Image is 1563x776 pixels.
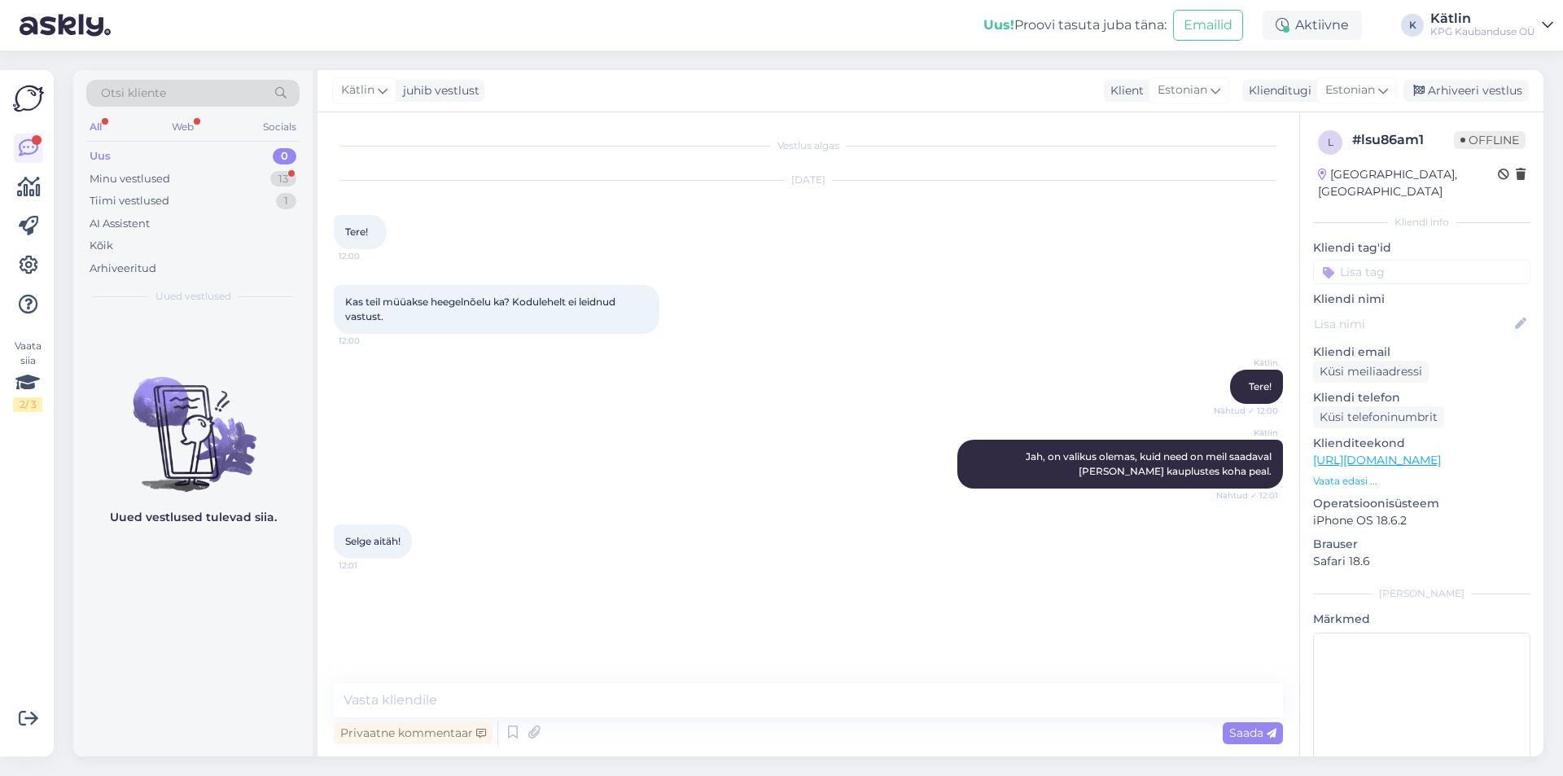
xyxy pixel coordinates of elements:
[1313,474,1530,489] p: Vaata edasi ...
[110,509,277,526] p: Uued vestlused tulevad siia.
[339,559,400,572] span: 12:01
[396,82,479,99] div: juhib vestlust
[1313,406,1444,428] div: Küsi telefoninumbrit
[1313,260,1530,284] input: Lisa tag
[1173,10,1243,41] button: Emailid
[1216,489,1278,502] span: Nähtud ✓ 12:01
[1430,12,1553,38] a: KätlinKPG Kaubanduse OÜ
[276,193,296,209] div: 1
[101,85,166,102] span: Otsi kliente
[1430,25,1535,38] div: KPG Kaubanduse OÜ
[983,17,1014,33] b: Uus!
[13,339,42,412] div: Vaata siia
[1313,239,1530,256] p: Kliendi tag'id
[1313,389,1530,406] p: Kliendi telefon
[1313,361,1429,383] div: Küsi meiliaadressi
[1313,536,1530,553] p: Brauser
[1242,82,1311,99] div: Klienditugi
[1263,11,1362,40] div: Aktiivne
[86,116,105,138] div: All
[90,193,169,209] div: Tiimi vestlused
[1430,12,1535,25] div: Kätlin
[90,238,113,254] div: Kõik
[983,15,1167,35] div: Proovi tasuta juba täna:
[1313,344,1530,361] p: Kliendi email
[1313,553,1530,570] p: Safari 18.6
[155,289,231,304] span: Uued vestlused
[90,148,111,164] div: Uus
[1026,450,1274,477] span: Jah, on valikus olemas, kuid need on meil saadaval [PERSON_NAME] kauplustes koha peal.
[1217,427,1278,439] span: Kätlin
[1314,315,1512,333] input: Lisa nimi
[334,722,493,744] div: Privaatne kommentaar
[1403,80,1529,102] div: Arhiveeri vestlus
[13,83,44,114] img: Askly Logo
[1313,495,1530,512] p: Operatsioonisüsteem
[273,148,296,164] div: 0
[73,348,313,494] img: No chats
[169,116,197,138] div: Web
[1313,435,1530,452] p: Klienditeekond
[1318,166,1498,200] div: [GEOGRAPHIC_DATA], [GEOGRAPHIC_DATA]
[1313,453,1441,467] a: [URL][DOMAIN_NAME]
[1214,405,1278,417] span: Nähtud ✓ 12:00
[1313,586,1530,601] div: [PERSON_NAME]
[260,116,300,138] div: Socials
[345,226,368,238] span: Tere!
[345,296,618,322] span: Kas teil müüakse heegelnõelu ka? Kodulehelt ei leidnud vastust.
[1325,81,1375,99] span: Estonian
[270,171,296,187] div: 13
[1158,81,1207,99] span: Estonian
[1313,611,1530,628] p: Märkmed
[339,250,400,262] span: 12:00
[334,173,1283,187] div: [DATE]
[90,261,156,277] div: Arhiveeritud
[1328,136,1333,148] span: l
[1352,130,1454,150] div: # lsu86am1
[90,171,170,187] div: Minu vestlused
[341,81,374,99] span: Kätlin
[1313,215,1530,230] div: Kliendi info
[334,138,1283,153] div: Vestlus algas
[1229,726,1276,740] span: Saada
[345,535,401,547] span: Selge aitäh!
[13,397,42,412] div: 2 / 3
[339,335,400,347] span: 12:00
[1217,357,1278,369] span: Kätlin
[1454,131,1526,149] span: Offline
[1249,380,1272,392] span: Tere!
[1104,82,1144,99] div: Klient
[1313,512,1530,529] p: iPhone OS 18.6.2
[90,216,150,232] div: AI Assistent
[1401,14,1424,37] div: K
[1313,291,1530,308] p: Kliendi nimi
